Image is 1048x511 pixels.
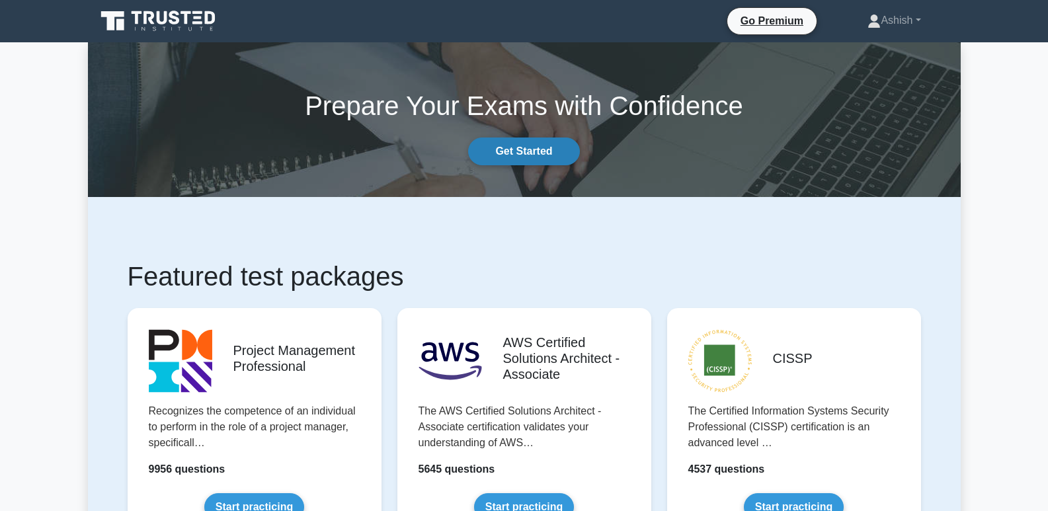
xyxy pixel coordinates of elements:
[88,90,961,122] h1: Prepare Your Exams with Confidence
[468,138,579,165] a: Get Started
[836,7,952,34] a: Ashish
[733,13,811,29] a: Go Premium
[128,260,921,292] h1: Featured test packages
